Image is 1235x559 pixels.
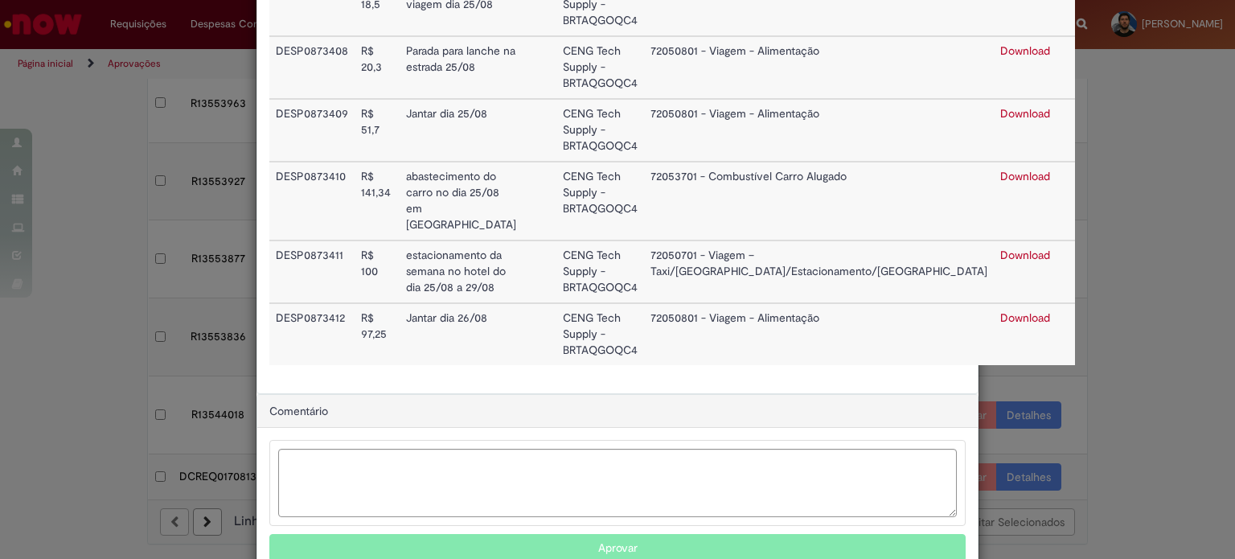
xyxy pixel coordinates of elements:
td: 72050801 - Viagem - Alimentação [644,303,994,365]
a: Download [1000,310,1050,325]
td: CENG Tech Supply - BRTAQGOQC4 [556,303,644,365]
td: 72050801 - Viagem - Alimentação [644,99,994,162]
td: R$ 20,3 [355,36,400,99]
td: DESP0873409 [269,99,355,162]
td: abastecimento do carro no dia 25/08 em [GEOGRAPHIC_DATA] [400,162,523,240]
td: R$ 141,34 [355,162,400,240]
td: Jantar dia 25/08 [400,99,523,162]
td: CENG Tech Supply - BRTAQGOQC4 [556,99,644,162]
td: CENG Tech Supply - BRTAQGOQC4 [556,36,644,99]
td: DESP0873408 [269,36,355,99]
td: DESP0873412 [269,303,355,365]
td: R$ 100 [355,240,400,303]
td: CENG Tech Supply - BRTAQGOQC4 [556,240,644,303]
span: Comentário [269,404,328,418]
a: Download [1000,169,1050,183]
td: R$ 97,25 [355,303,400,365]
a: Download [1000,43,1050,58]
td: DESP0873410 [269,162,355,240]
a: Download [1000,248,1050,262]
td: DESP0873411 [269,240,355,303]
td: CENG Tech Supply - BRTAQGOQC4 [556,162,644,240]
td: 72050701 - Viagem – Taxi/[GEOGRAPHIC_DATA]/Estacionamento/[GEOGRAPHIC_DATA] [644,240,994,303]
td: estacionamento da semana no hotel do dia 25/08 a 29/08 [400,240,523,303]
td: Jantar dia 26/08 [400,303,523,365]
td: 72050801 - Viagem - Alimentação [644,36,994,99]
td: R$ 51,7 [355,99,400,162]
td: Parada para lanche na estrada 25/08 [400,36,523,99]
td: 72053701 - Combustível Carro Alugado [644,162,994,240]
a: Download [1000,106,1050,121]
